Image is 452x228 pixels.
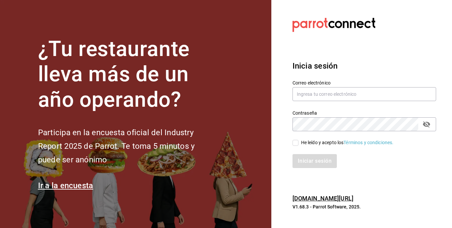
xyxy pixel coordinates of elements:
label: Contraseña [293,110,436,115]
p: V1.68.3 - Parrot Software, 2025. [293,203,436,210]
label: Correo electrónico [293,80,436,85]
div: He leído y acepto los [301,139,394,146]
a: Términos y condiciones. [343,140,393,145]
h1: ¿Tu restaurante lleva más de un año operando? [38,36,217,113]
a: [DOMAIN_NAME][URL] [293,195,353,202]
h2: Participa en la encuesta oficial del Industry Report 2025 de Parrot. Te toma 5 minutos y puede se... [38,126,217,166]
button: passwordField [421,119,432,130]
a: Ir a la encuesta [38,181,93,190]
input: Ingresa tu correo electrónico [293,87,436,101]
h3: Inicia sesión [293,60,436,72]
